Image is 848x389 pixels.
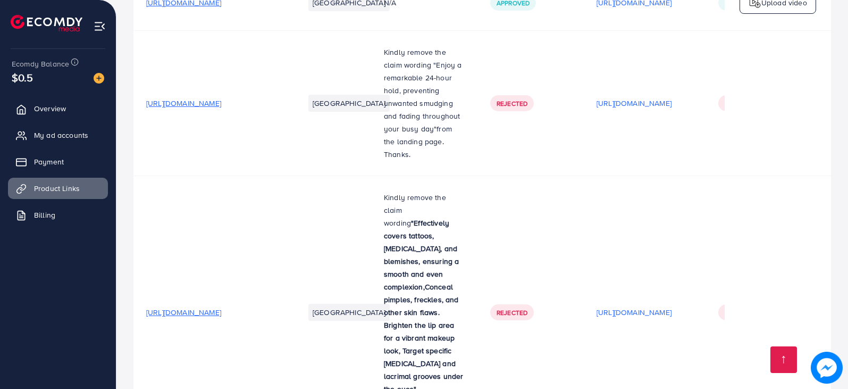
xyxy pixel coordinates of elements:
[8,151,108,172] a: Payment
[497,308,527,317] span: Rejected
[308,95,390,112] li: [GEOGRAPHIC_DATA]
[8,98,108,119] a: Overview
[12,59,69,69] span: Ecomdy Balance
[597,97,671,110] p: [URL][DOMAIN_NAME]
[8,204,108,226] a: Billing
[384,149,410,160] span: Thanks.
[12,70,33,85] span: $0.5
[8,178,108,199] a: Product Links
[11,15,82,31] img: logo
[34,156,64,167] span: Payment
[8,125,108,146] a: My ad accounts
[34,183,80,194] span: Product Links
[597,306,671,319] p: [URL][DOMAIN_NAME]
[34,210,55,220] span: Billing
[94,73,104,84] img: image
[34,130,88,140] span: My ad accounts
[411,218,414,228] strong: "
[146,98,221,109] span: [URL][DOMAIN_NAME]
[146,307,221,318] span: [URL][DOMAIN_NAME]
[34,103,66,114] span: Overview
[94,20,106,32] img: menu
[497,99,527,108] span: Rejected
[811,352,843,384] img: image
[384,218,459,292] strong: Effectively covers tattoos, [MEDICAL_DATA], and blemishes, ensuring a smooth and even complexion,
[308,304,390,321] li: [GEOGRAPHIC_DATA]
[436,123,439,134] span: f
[384,46,465,148] p: Kindly remove the claim wording "E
